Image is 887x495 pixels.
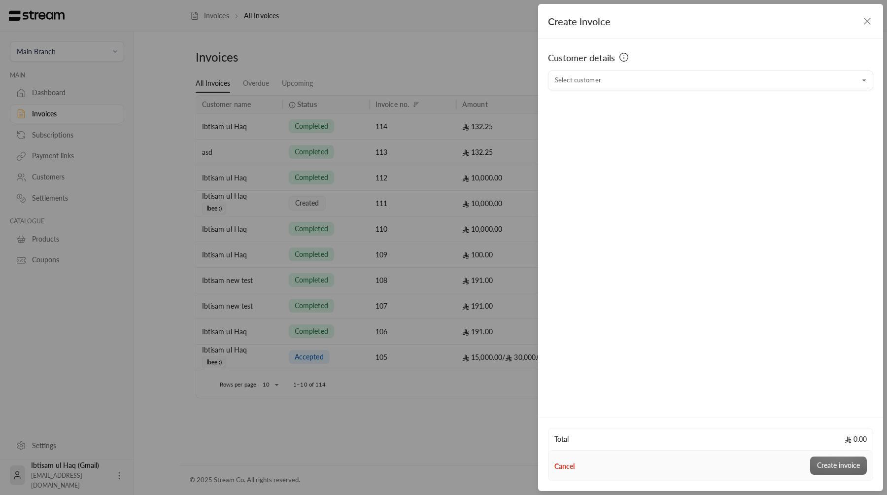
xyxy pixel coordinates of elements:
span: Customer details [548,51,615,65]
button: Open [858,74,870,86]
span: Create invoice [548,15,611,27]
span: 0.00 [845,434,867,444]
span: Total [554,434,569,444]
button: Cancel [554,461,575,471]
